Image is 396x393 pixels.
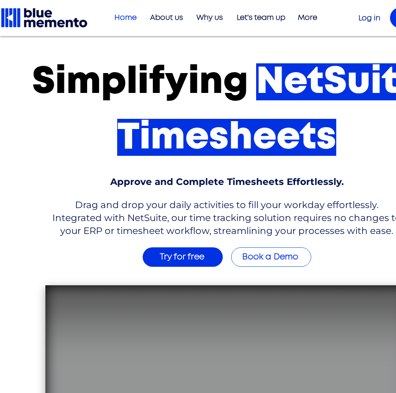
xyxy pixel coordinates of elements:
[358,14,380,22] a: Log in
[293,10,322,25] p: More
[110,176,344,187] span: Approve and Complete Timesheets Effortlessly.
[242,253,298,261] span: Book a Demo
[232,10,290,25] p: Let's team up
[106,10,322,25] nav: Site
[143,247,223,267] a: Try for free
[231,247,311,267] a: Book a Demo
[227,10,290,25] a: Let's team up
[141,10,188,25] a: About us
[106,10,141,25] a: Home
[32,63,248,100] span: Simplifying
[145,10,188,25] p: About us
[110,10,141,25] p: Home
[188,10,227,25] a: Why us
[160,253,204,261] span: Try for free
[192,10,227,25] p: Why us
